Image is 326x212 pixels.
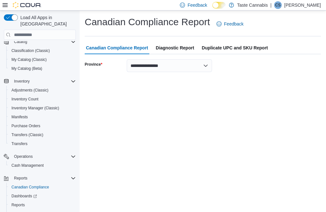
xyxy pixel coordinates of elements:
[11,202,25,208] span: Reports
[11,132,43,137] span: Transfers (Classic)
[86,41,148,54] span: Canadian Compliance Report
[14,176,27,181] span: Reports
[1,37,78,46] button: Catalog
[11,57,47,62] span: My Catalog (Classic)
[18,14,76,27] span: Load All Apps in [GEOGRAPHIC_DATA]
[1,152,78,161] button: Operations
[9,56,49,63] a: My Catalog (Classic)
[85,62,102,67] label: Province
[9,162,76,169] span: Cash Management
[9,65,76,72] span: My Catalog (Beta)
[14,154,33,159] span: Operations
[11,185,49,190] span: Canadian Compliance
[11,153,35,160] button: Operations
[14,39,27,44] span: Catalog
[6,113,78,121] button: Manifests
[6,192,78,201] a: Dashboards
[6,130,78,139] button: Transfers (Classic)
[11,153,76,160] span: Operations
[270,1,272,9] p: |
[6,121,78,130] button: Purchase Orders
[9,113,76,121] span: Manifests
[202,41,268,54] span: Duplicate UPC and SKU Report
[9,192,76,200] span: Dashboards
[237,1,268,9] p: Taste Cannabis
[9,56,76,63] span: My Catalog (Classic)
[9,183,52,191] a: Canadian Compliance
[9,95,76,103] span: Inventory Count
[6,183,78,192] button: Canadian Compliance
[11,174,30,182] button: Reports
[9,122,43,130] a: Purchase Orders
[9,183,76,191] span: Canadian Compliance
[11,38,30,46] button: Catalog
[6,104,78,113] button: Inventory Manager (Classic)
[9,95,41,103] a: Inventory Count
[85,16,210,28] h1: Canadian Compliance Report
[11,48,50,53] span: Classification (Classic)
[156,41,194,54] span: Diagnostic Report
[224,21,244,27] span: Feedback
[11,114,28,120] span: Manifests
[274,1,282,9] div: Cody Savard
[6,86,78,95] button: Adjustments (Classic)
[9,201,27,209] a: Reports
[9,140,76,148] span: Transfers
[11,77,76,85] span: Inventory
[9,113,30,121] a: Manifests
[6,95,78,104] button: Inventory Count
[11,163,44,168] span: Cash Management
[9,86,76,94] span: Adjustments (Classic)
[1,77,78,86] button: Inventory
[6,161,78,170] button: Cash Management
[1,174,78,183] button: Reports
[6,55,78,64] button: My Catalog (Classic)
[11,174,76,182] span: Reports
[11,106,59,111] span: Inventory Manager (Classic)
[9,47,53,55] a: Classification (Classic)
[11,66,42,71] span: My Catalog (Beta)
[284,1,321,9] p: [PERSON_NAME]
[11,77,32,85] button: Inventory
[9,140,30,148] a: Transfers
[11,141,27,146] span: Transfers
[6,201,78,209] button: Reports
[6,46,78,55] button: Classification (Classic)
[9,201,76,209] span: Reports
[6,139,78,148] button: Transfers
[13,2,41,8] img: Cova
[9,104,76,112] span: Inventory Manager (Classic)
[9,122,76,130] span: Purchase Orders
[14,79,30,84] span: Inventory
[188,2,207,8] span: Feedback
[11,194,37,199] span: Dashboards
[9,162,46,169] a: Cash Management
[9,131,46,139] a: Transfers (Classic)
[9,47,76,55] span: Classification (Classic)
[212,2,226,9] input: Dark Mode
[11,97,39,102] span: Inventory Count
[11,123,40,128] span: Purchase Orders
[11,88,48,93] span: Adjustments (Classic)
[275,1,281,9] span: CS
[11,38,76,46] span: Catalog
[214,18,246,30] a: Feedback
[9,192,39,200] a: Dashboards
[9,65,45,72] a: My Catalog (Beta)
[9,131,76,139] span: Transfers (Classic)
[6,64,78,73] button: My Catalog (Beta)
[9,104,62,112] a: Inventory Manager (Classic)
[9,86,51,94] a: Adjustments (Classic)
